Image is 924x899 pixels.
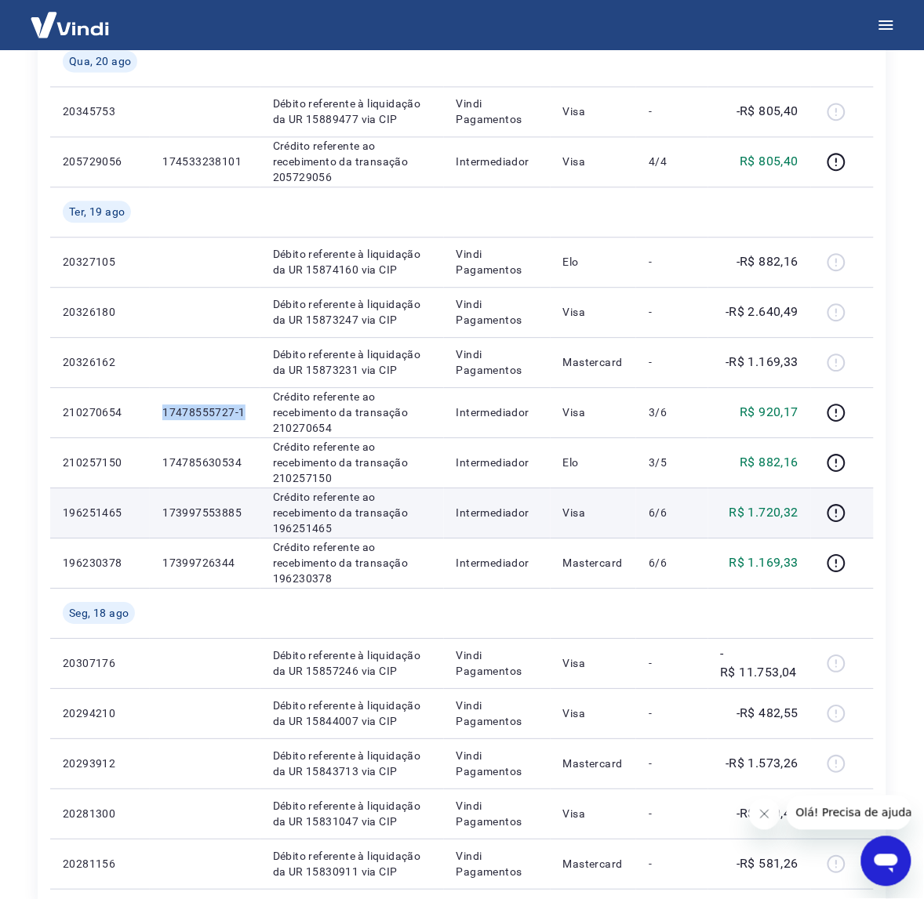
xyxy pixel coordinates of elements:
[273,489,431,536] p: Crédito referente ao recebimento da transação 196251465
[749,799,780,830] iframe: Fechar mensagem
[457,647,538,679] p: Vindi Pagamentos
[63,404,137,420] p: 210270654
[457,296,538,328] p: Vindi Pagamentos
[273,389,431,436] p: Crédito referente ao recebimento da transação 210270654
[273,698,431,729] p: Débito referente à liquidação da UR 15844007 via CIP
[737,854,798,873] p: -R$ 581,26
[457,246,538,277] p: Vindi Pagamentos
[649,254,695,270] p: -
[63,455,137,470] p: 210257150
[273,798,431,829] p: Débito referente à liquidação da UR 15831047 via CIP
[457,505,538,520] p: Intermediador
[737,804,798,823] p: -R$ 850,46
[787,796,911,830] iframe: Mensagem da empresa
[649,154,695,169] p: 4/4
[273,848,431,879] p: Débito referente à liquidação da UR 15830911 via CIP
[273,439,431,486] p: Crédito referente ao recebimento da transação 210257150
[69,605,129,621] span: Seg, 18 ago
[63,103,137,119] p: 20345753
[273,346,431,378] p: Débito referente à liquidação da UR 15873231 via CIP
[737,252,798,271] p: -R$ 882,16
[63,655,137,671] p: 20307176
[740,152,799,171] p: R$ 805,40
[563,103,624,119] p: Visa
[69,204,125,219] span: Ter, 19 ago
[740,453,799,472] p: R$ 882,16
[563,404,624,420] p: Visa
[63,555,137,571] p: 196230378
[162,505,248,520] p: 173997553885
[273,138,431,185] p: Crédito referente ao recebimento da transação 205729056
[273,246,431,277] p: Débito referente à liquidação da UR 15874160 via CIP
[563,455,624,470] p: Elo
[740,403,799,422] p: R$ 920,17
[63,304,137,320] p: 20326180
[563,806,624,821] p: Visa
[19,1,121,49] img: Vindi
[649,806,695,821] p: -
[649,455,695,470] p: 3/5
[162,154,248,169] p: 174533238101
[457,154,538,169] p: Intermediador
[649,304,695,320] p: -
[457,555,538,571] p: Intermediador
[63,505,137,520] p: 196251465
[63,856,137,872] p: 20281156
[649,505,695,520] p: 6/6
[563,304,624,320] p: Visa
[63,354,137,370] p: 20326162
[649,856,695,872] p: -
[726,303,798,321] p: -R$ 2.640,49
[63,756,137,771] p: 20293912
[63,154,137,169] p: 205729056
[861,836,911,886] iframe: Botão para abrir a janela de mensagens
[726,754,798,773] p: -R$ 1.573,26
[273,539,431,586] p: Crédito referente ao recebimento da transação 196230378
[457,698,538,729] p: Vindi Pagamentos
[63,254,137,270] p: 20327105
[273,296,431,328] p: Débito referente à liquidação da UR 15873247 via CIP
[457,404,538,420] p: Intermediador
[737,102,798,121] p: -R$ 805,40
[729,503,798,522] p: R$ 1.720,32
[9,11,132,24] span: Olá! Precisa de ajuda?
[162,404,248,420] p: 17478555727-1
[457,455,538,470] p: Intermediador
[457,748,538,779] p: Vindi Pagamentos
[273,96,431,127] p: Débito referente à liquidação da UR 15889477 via CIP
[563,154,624,169] p: Visa
[63,806,137,821] p: 20281300
[563,254,624,270] p: Elo
[649,655,695,671] p: -
[726,353,798,372] p: -R$ 1.169,33
[162,455,248,470] p: 174785630534
[721,644,799,682] p: -R$ 11.753,04
[563,555,624,571] p: Mastercard
[563,505,624,520] p: Visa
[649,555,695,571] p: 6/6
[737,704,798,723] p: -R$ 482,55
[457,798,538,829] p: Vindi Pagamentos
[563,354,624,370] p: Mastercard
[649,756,695,771] p: -
[649,705,695,721] p: -
[273,748,431,779] p: Débito referente à liquidação da UR 15843713 via CIP
[457,96,538,127] p: Vindi Pagamentos
[162,555,248,571] p: 17399726344
[457,346,538,378] p: Vindi Pagamentos
[69,53,131,69] span: Qua, 20 ago
[649,103,695,119] p: -
[563,705,624,721] p: Visa
[729,553,798,572] p: R$ 1.169,33
[457,848,538,879] p: Vindi Pagamentos
[563,655,624,671] p: Visa
[563,856,624,872] p: Mastercard
[649,354,695,370] p: -
[649,404,695,420] p: 3/6
[273,647,431,679] p: Débito referente à liquidação da UR 15857246 via CIP
[63,705,137,721] p: 20294210
[563,756,624,771] p: Mastercard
